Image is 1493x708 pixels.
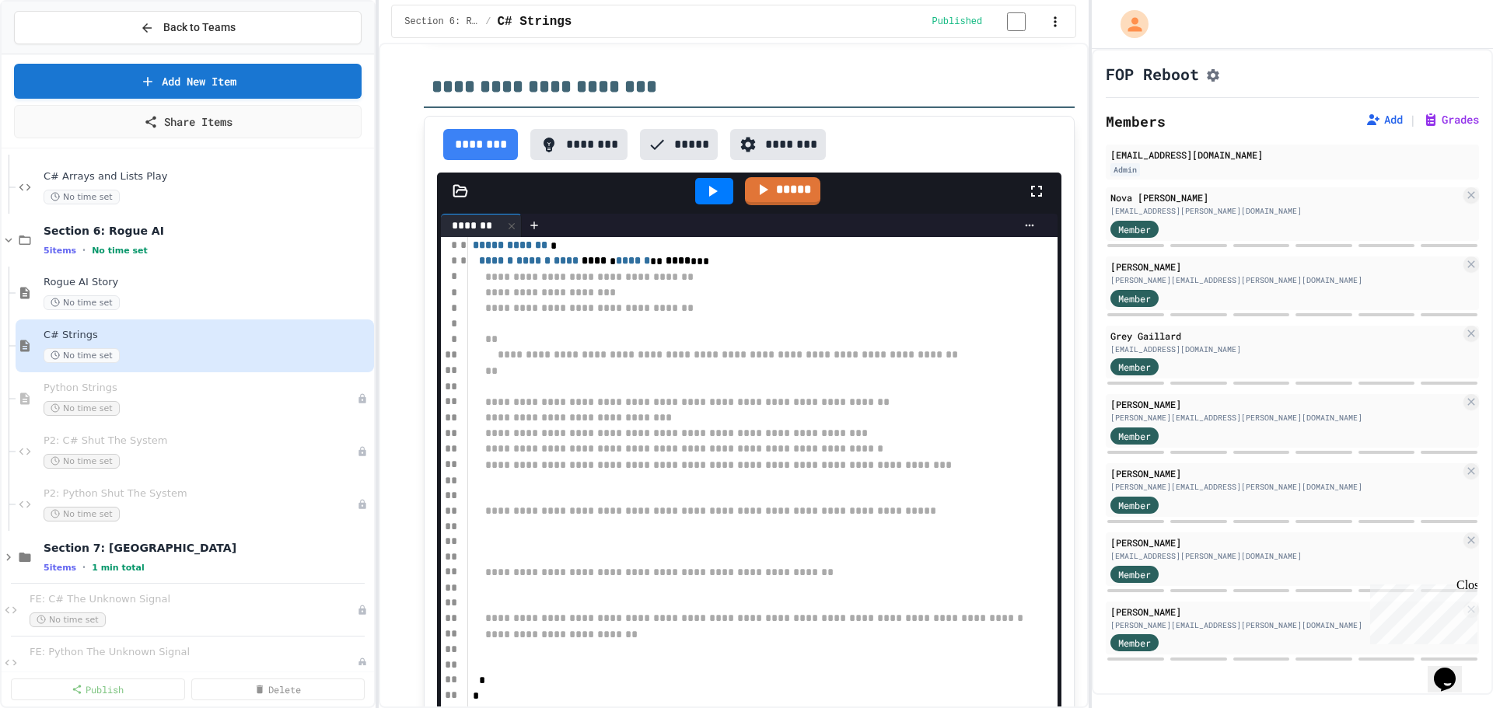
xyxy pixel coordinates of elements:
h1: FOP Reboot [1106,63,1199,85]
div: Unpublished [357,393,368,404]
span: Published [932,16,982,28]
span: No time set [44,454,120,469]
span: No time set [44,348,120,363]
div: Content is published and visible to students [932,12,1044,31]
button: Add [1365,112,1403,127]
span: C# Strings [44,329,371,342]
span: Member [1118,291,1151,305]
span: No time set [44,190,120,204]
div: Unpublished [357,657,368,668]
a: Delete [191,678,365,700]
span: C# Arrays and Lists Play [44,170,371,183]
a: Publish [11,678,185,700]
span: No time set [44,295,120,310]
span: | [1409,110,1417,129]
span: C# Strings [497,12,572,31]
button: Assignment Settings [1205,65,1221,83]
div: [PERSON_NAME] [1110,397,1460,411]
div: [EMAIL_ADDRESS][PERSON_NAME][DOMAIN_NAME] [1110,550,1460,562]
div: My Account [1104,6,1152,42]
span: Member [1118,429,1151,443]
span: P2: Python Shut The System [44,487,357,500]
span: Rogue AI Story [44,276,371,289]
span: • [82,244,86,256]
span: FE: Python The Unknown Signal [30,646,357,659]
div: Unpublished [357,499,368,510]
span: / [485,16,491,28]
div: [PERSON_NAME][EMAIL_ADDRESS][PERSON_NAME][DOMAIN_NAME] [1110,412,1460,424]
span: No time set [92,246,148,256]
div: [PERSON_NAME][EMAIL_ADDRESS][PERSON_NAME][DOMAIN_NAME] [1110,619,1460,631]
span: No time set [44,401,120,416]
div: Grey Gaillard [1110,329,1460,343]
div: Unpublished [357,446,368,457]
div: [PERSON_NAME] [1110,466,1460,480]
span: 1 min total [92,563,145,573]
div: Nova [PERSON_NAME] [1110,190,1460,204]
span: No time set [30,612,106,627]
a: Share Items [14,105,362,138]
span: Member [1118,636,1151,650]
div: Unpublished [357,605,368,616]
div: [PERSON_NAME][EMAIL_ADDRESS][PERSON_NAME][DOMAIN_NAME] [1110,481,1460,493]
span: No time set [30,665,106,680]
h2: Members [1106,110,1166,132]
span: Back to Teams [163,19,236,36]
span: • [82,561,86,574]
span: Member [1118,222,1151,236]
span: 5 items [44,246,76,256]
div: [PERSON_NAME][EMAIL_ADDRESS][PERSON_NAME][DOMAIN_NAME] [1110,274,1460,286]
span: Section 6: Rogue AI [404,16,479,28]
div: Admin [1110,163,1140,176]
span: Section 7: [GEOGRAPHIC_DATA] [44,541,371,555]
span: Member [1118,360,1151,374]
div: [PERSON_NAME] [1110,535,1460,549]
input: publish toggle [988,12,1044,31]
iframe: chat widget [1428,646,1477,692]
span: Python Strings [44,382,357,395]
div: [PERSON_NAME] [1110,260,1460,274]
span: FE: C# The Unknown Signal [30,593,357,606]
div: [EMAIL_ADDRESS][DOMAIN_NAME] [1110,148,1474,162]
div: [PERSON_NAME] [1110,605,1460,619]
div: [EMAIL_ADDRESS][PERSON_NAME][DOMAIN_NAME] [1110,205,1460,217]
button: Back to Teams [14,11,362,44]
iframe: chat widget [1364,578,1477,644]
div: [EMAIL_ADDRESS][DOMAIN_NAME] [1110,344,1460,355]
span: No time set [44,507,120,521]
button: Grades [1423,112,1479,127]
a: Add New Item [14,64,362,99]
span: Member [1118,567,1151,581]
span: Section 6: Rogue AI [44,224,371,238]
span: P2: C# Shut The System [44,434,357,448]
span: 5 items [44,563,76,573]
div: Chat with us now!Close [6,6,107,99]
span: Member [1118,498,1151,512]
